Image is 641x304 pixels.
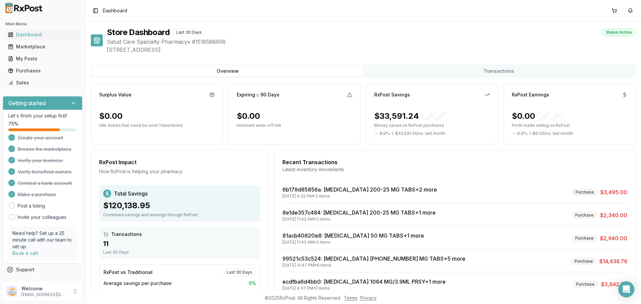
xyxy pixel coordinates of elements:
div: Marketplace [8,43,77,50]
h2: Main Menu [5,21,80,27]
p: Need help? Set up a 25 minute call with our team to set up. [12,230,73,250]
span: $3,642.76 [601,280,627,288]
span: Feedback [16,278,39,285]
span: Verify beneficial owners [18,169,71,175]
button: Transactions [363,66,634,76]
span: ( - $33,591.24 ) vs. last month [392,131,445,136]
button: Support [3,264,82,276]
div: Purchase [572,189,598,196]
span: ( - $0.00 ) vs. last month [529,131,573,136]
div: Sales [8,79,77,86]
div: [DATE] 12:47 PM • 6 items [282,263,465,268]
a: Book a call [12,250,38,256]
span: Create your account [18,134,63,141]
div: How RxPost is helping your pharmacy [99,168,260,175]
div: Purchase [572,235,597,242]
div: RxPost vs Traditional [103,269,153,276]
span: Connect a bank account [18,180,72,187]
p: Idle dollars that could be sold / transferred [99,123,215,128]
button: Marketplace [3,41,82,52]
p: [EMAIL_ADDRESS][DOMAIN_NAME] [21,292,68,297]
div: [DATE] 4:37 PM • 2 items [282,286,446,291]
h1: Store Dashboard [107,27,170,38]
div: Last 30 Days [172,29,205,36]
h3: Getting started [8,99,46,107]
button: Sales [3,77,82,88]
p: Money saved on RxPost purchases [374,123,490,128]
div: [DATE] 4:32 PM • 3 items [282,194,437,199]
a: My Posts [5,53,80,65]
a: Post a listing [18,203,45,209]
div: Open Intercom Messenger [618,281,634,297]
button: Feedback [3,276,82,288]
div: Latest inventory movements [282,166,627,173]
div: $33,591.24 [374,111,446,121]
button: Overview [92,66,363,76]
a: Invite your colleagues [18,214,66,221]
a: Dashboard [5,29,80,41]
div: Last 30 Days [103,250,256,255]
span: Browse the marketplace [18,146,71,153]
span: Total Savings [114,190,148,198]
p: Imminent write-off risk [237,123,352,128]
div: Dashboard [8,31,77,38]
span: $14,436.76 [599,257,627,265]
div: $0.00 [99,111,123,121]
a: Marketplace [5,41,80,53]
div: [DATE] 11:43 AM • 2 items [282,217,436,222]
div: Status: Active [602,29,636,36]
span: Verify your business [18,157,63,164]
span: $3,495.00 [600,188,627,196]
span: Salud Care Specialty Pharmacy • # 1518588656 [107,38,636,46]
span: Average savings per purchase: [103,280,172,287]
a: Sales [5,77,80,89]
a: Purchases [5,65,80,77]
div: $120,138.95 [103,200,256,211]
a: 8e1de357c484: [MEDICAL_DATA] 200-25 MG TABS+1 more [282,209,436,216]
div: My Posts [8,55,77,62]
div: $0.00 [237,111,260,121]
span: 0.0 % [380,131,390,136]
p: Let's finish your setup first! [8,112,77,119]
span: Make a purchase [18,191,56,198]
span: 0.0 % [517,131,527,136]
div: Expiring ≤ 90 Days [237,91,279,98]
button: Purchases [3,65,82,76]
span: $2,340.00 [600,211,627,219]
button: My Posts [3,53,82,64]
div: Purchases [8,67,77,74]
img: User avatar [7,286,17,297]
nav: breadcrumb [103,7,127,14]
div: $0.00 [512,111,562,121]
span: Transactions [111,231,142,238]
div: Purchase [573,281,598,288]
a: Privacy [360,295,377,301]
div: Surplus Value [99,91,132,98]
div: [DATE] 11:43 AM • 2 items [282,240,424,245]
div: RxPost Earnings [512,91,549,98]
button: Dashboard [3,29,82,40]
span: 75 % [8,120,18,127]
div: RxPost Impact [99,158,260,166]
div: Purchase [571,258,597,265]
span: $2,940.00 [600,234,627,242]
a: 81acb40820e8: [MEDICAL_DATA] 50 MG TABS+1 more [282,232,424,239]
div: Purchase [572,212,597,219]
div: Last 30 Days [223,269,256,276]
img: RxPost Logo [3,3,45,13]
div: Combined savings and earnings through RxPost [103,212,256,218]
a: 99521c53c524: [MEDICAL_DATA] [PHONE_NUMBER] MG TABS+5 more [282,255,465,262]
a: Terms [344,295,358,301]
a: ecdfba6d4bb0: [MEDICAL_DATA] 1064 MG/3.9ML PRSY+1 more [282,278,446,285]
span: [STREET_ADDRESS] [107,46,636,54]
p: Profit made selling on RxPost [512,123,627,128]
p: Welcome [21,285,68,292]
div: Recent Transactions [282,158,627,166]
span: Dashboard [103,7,127,14]
div: 11 [103,239,256,248]
span: 6 % [249,280,256,287]
div: RxPost Savings [374,91,410,98]
a: 6b179d85856a: [MEDICAL_DATA] 200-25 MG TABS+2 more [282,186,437,193]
